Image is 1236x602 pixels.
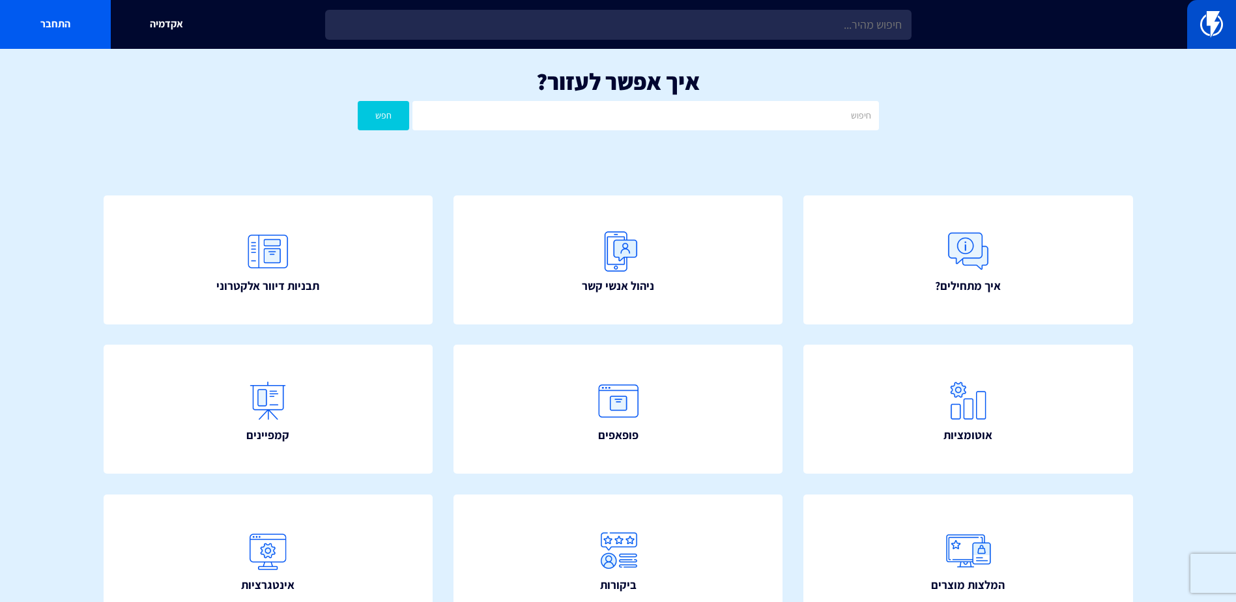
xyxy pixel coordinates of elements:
[453,345,783,474] a: פופאפים
[598,427,639,444] span: פופאפים
[582,278,654,294] span: ניהול אנשי קשר
[246,427,289,444] span: קמפיינים
[803,195,1133,324] a: איך מתחילים?
[104,195,433,324] a: תבניות דיוור אלקטרוני
[453,195,783,324] a: ניהול אנשי קשר
[412,101,878,130] input: חיפוש
[358,101,410,130] button: חפש
[241,577,295,594] span: אינטגרציות
[803,345,1133,474] a: אוטומציות
[104,345,433,474] a: קמפיינים
[20,68,1216,94] h1: איך אפשר לעזור?
[216,278,319,294] span: תבניות דיוור אלקטרוני
[600,577,637,594] span: ביקורות
[943,427,992,444] span: אוטומציות
[935,278,1001,294] span: איך מתחילים?
[931,577,1005,594] span: המלצות מוצרים
[325,10,912,40] input: חיפוש מהיר...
